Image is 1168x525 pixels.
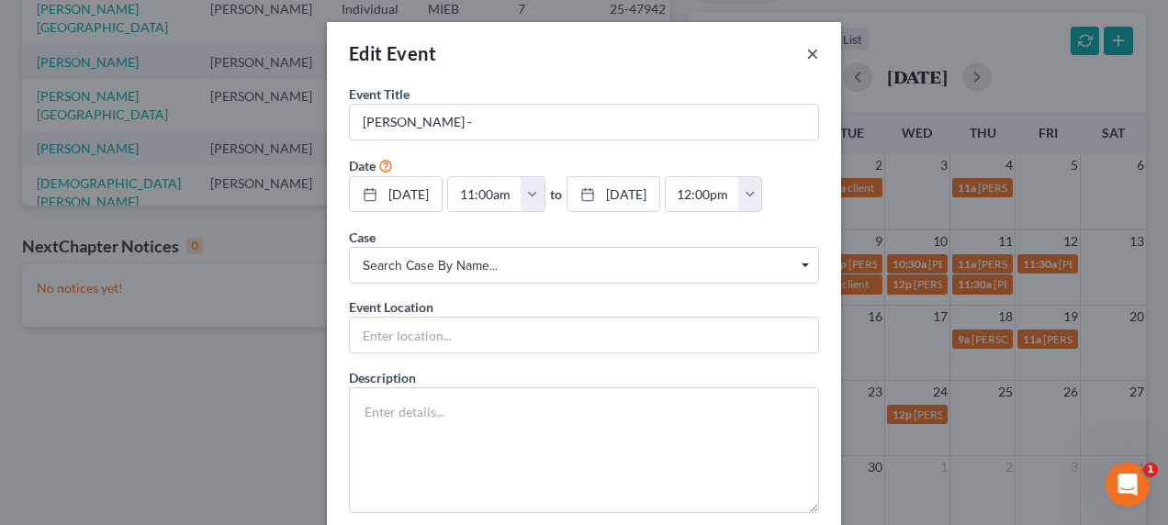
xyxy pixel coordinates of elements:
[349,156,376,175] label: Date
[448,177,522,212] input: -- : --
[349,368,416,387] label: Description
[550,184,562,204] label: to
[349,297,433,317] label: Event Location
[349,247,819,284] span: Select box activate
[350,105,818,140] input: Enter event name...
[1143,463,1158,477] span: 1
[349,42,436,64] span: Edit Event
[1106,463,1150,507] iframe: Intercom live chat
[363,256,805,275] span: Search case by name...
[350,318,818,352] input: Enter location...
[350,177,442,212] a: [DATE]
[666,177,739,212] input: -- : --
[567,177,659,212] a: [DATE]
[349,86,410,102] span: Event Title
[806,42,819,64] button: ×
[349,228,376,247] label: Case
